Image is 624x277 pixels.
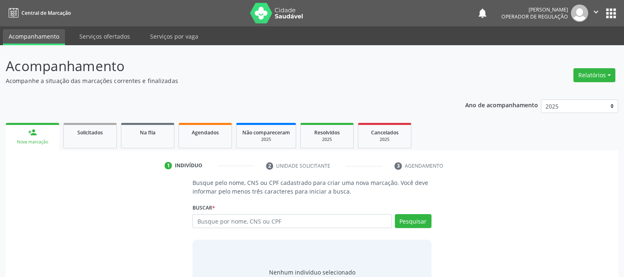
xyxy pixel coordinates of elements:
span: Agendados [192,129,219,136]
a: Serviços ofertados [74,29,136,44]
p: Acompanhamento [6,56,434,76]
div: 1 [165,162,172,169]
img: img [571,5,588,22]
div: Nenhum indivíduo selecionado [269,268,355,277]
button: notifications [477,7,488,19]
div: 2025 [364,136,405,143]
span: Não compareceram [242,129,290,136]
button:  [588,5,604,22]
i:  [592,7,601,16]
a: Central de Marcação [6,6,71,20]
div: 2025 [242,136,290,143]
input: Busque por nome, CNS ou CPF [193,214,392,228]
div: [PERSON_NAME] [501,6,568,13]
span: Solicitados [77,129,103,136]
div: Nova marcação [12,139,53,145]
button: Pesquisar [395,214,431,228]
span: Central de Marcação [21,9,71,16]
label: Buscar [193,201,215,214]
div: Indivíduo [175,162,202,169]
div: person_add [28,128,37,137]
span: Na fila [140,129,155,136]
button: apps [604,6,618,21]
span: Cancelados [371,129,399,136]
a: Serviços por vaga [144,29,204,44]
a: Acompanhamento [3,29,65,45]
div: 2025 [306,136,348,143]
p: Acompanhe a situação das marcações correntes e finalizadas [6,76,434,85]
button: Relatórios [573,68,615,82]
span: Resolvidos [314,129,340,136]
p: Busque pelo nome, CNS ou CPF cadastrado para criar uma nova marcação. Você deve informar pelo men... [193,178,431,196]
p: Ano de acompanhamento [465,99,538,110]
span: Operador de regulação [501,13,568,20]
